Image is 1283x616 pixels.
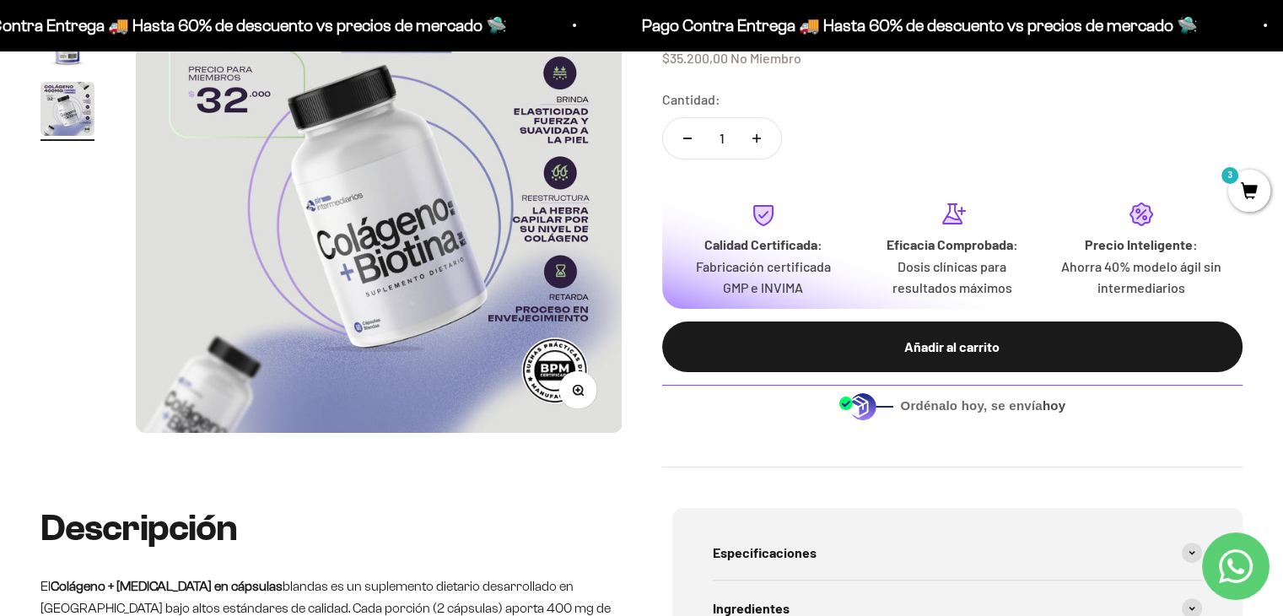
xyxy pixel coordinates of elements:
button: Aumentar cantidad [732,118,781,159]
a: 3 [1228,183,1270,202]
p: Ahorra 40% modelo ágil sin intermediarios [1060,256,1222,299]
p: Fabricación certificada GMP e INVIMA [682,256,844,299]
img: Cápsulas Colágeno + Biotina [40,82,94,136]
h2: Descripción [40,508,612,548]
strong: Colágeno + [MEDICAL_DATA] en cápsulas [51,579,283,593]
div: Añadir al carrito [696,336,1210,358]
button: Ir al artículo 3 [40,82,94,141]
button: Reducir cantidad [663,118,712,159]
strong: Precio Inteligente: [1085,236,1198,252]
span: $35.200,00 [662,50,728,66]
b: hoy [1043,398,1065,413]
strong: Calidad Certificada: [704,236,822,252]
span: No Miembro [730,50,801,66]
p: Pago Contra Entrega 🚚 Hasta 60% de descuento vs precios de mercado 🛸 [637,12,1193,39]
img: Despacho sin intermediarios [838,392,893,420]
label: Cantidad: [662,89,720,111]
strong: Eficacia Comprobada: [887,236,1018,252]
button: Añadir al carrito [662,322,1243,372]
p: Dosis clínicas para resultados máximos [871,256,1033,299]
summary: Especificaciones [713,525,1203,581]
span: Especificaciones [713,542,817,564]
span: Ordénalo hoy, se envía [900,397,1065,415]
mark: 3 [1220,165,1240,186]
